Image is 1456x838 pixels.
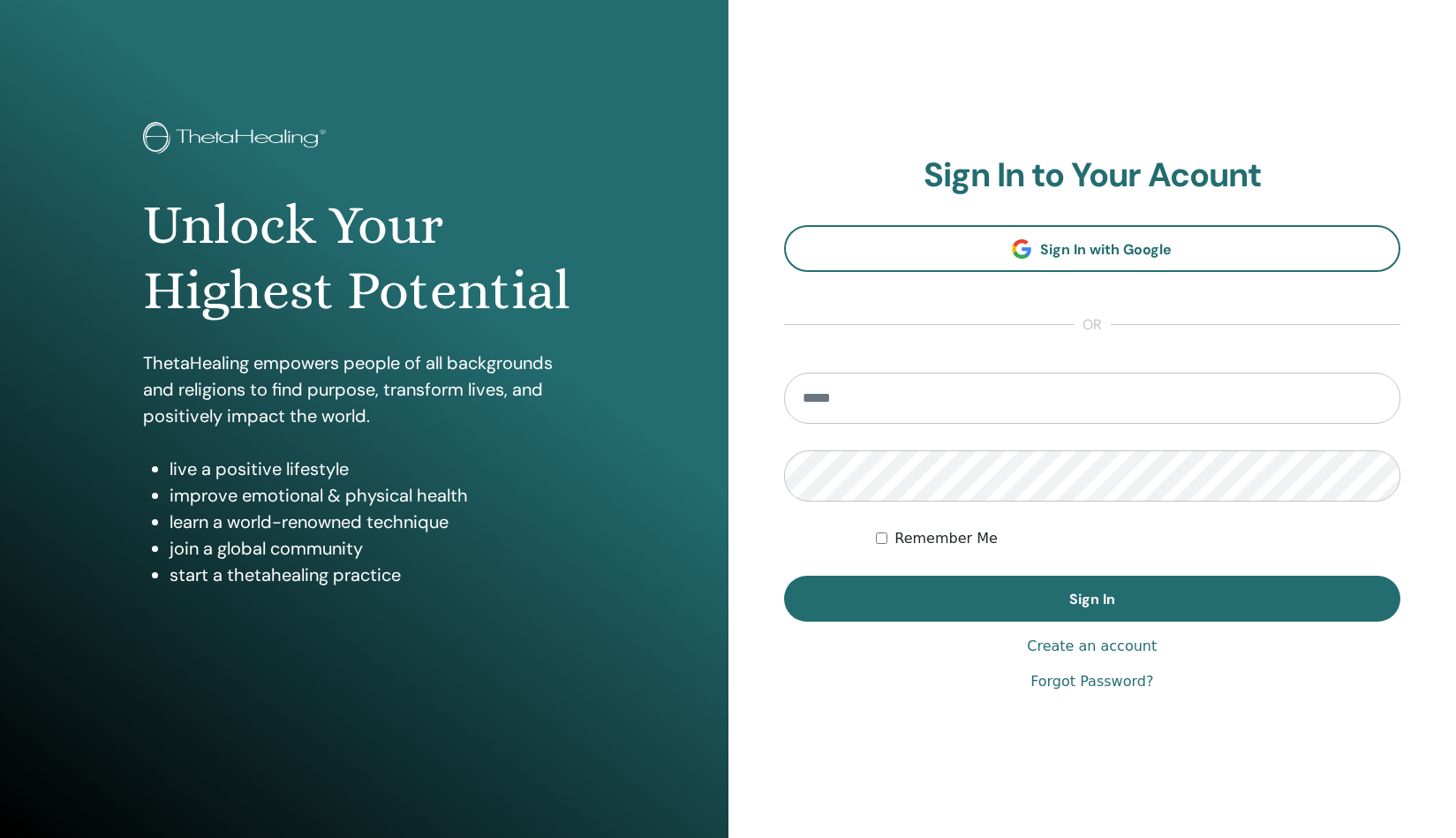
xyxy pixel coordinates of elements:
p: ThetaHealing empowers people of all backgrounds and religions to find purpose, transform lives, a... [143,350,585,429]
h2: Sign In to Your Acount [784,155,1401,196]
li: start a thetahealing practice [170,562,585,588]
span: Sign In with Google [1040,240,1172,259]
li: join a global community [170,535,585,562]
h1: Unlock Your Highest Potential [143,193,585,324]
div: Keep me authenticated indefinitely or until I manually logout [876,528,1400,549]
a: Sign In with Google [784,225,1401,272]
button: Sign In [784,576,1401,622]
a: Forgot Password? [1030,671,1153,692]
span: or [1074,314,1111,336]
span: Sign In [1069,590,1115,608]
li: live a positive lifestyle [170,456,585,482]
li: learn a world-renowned technique [170,509,585,535]
label: Remember Me [894,528,998,549]
a: Create an account [1027,636,1157,657]
li: improve emotional & physical health [170,482,585,509]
